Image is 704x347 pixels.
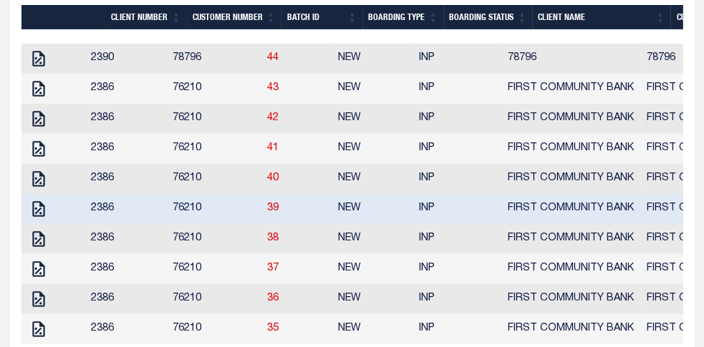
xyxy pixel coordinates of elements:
[85,284,167,314] td: 2386
[267,203,279,213] a: 39
[503,224,641,254] td: FIRST COMMUNITY BANK
[503,104,641,134] td: FIRST COMMUNITY BANK
[267,263,279,273] a: 37
[267,113,279,123] a: 42
[333,104,414,134] td: NEW
[414,134,503,164] td: INP
[267,83,279,93] a: 43
[444,5,533,29] th: Boarding Status: activate to sort column ascending
[503,164,641,194] td: FIRST COMMUNITY BANK
[267,53,279,63] a: 44
[267,323,279,333] a: 35
[85,44,167,74] td: 2390
[85,134,167,164] td: 2386
[167,194,261,224] td: 76210
[167,164,261,194] td: 76210
[414,284,503,314] td: INP
[333,164,414,194] td: NEW
[333,74,414,104] td: NEW
[267,173,279,183] a: 40
[503,254,641,284] td: FIRST COMMUNITY BANK
[333,194,414,224] td: NEW
[503,194,641,224] td: FIRST COMMUNITY BANK
[333,134,414,164] td: NEW
[414,74,503,104] td: INP
[414,104,503,134] td: INP
[187,5,281,29] th: Customer Number: activate to sort column ascending
[85,74,167,104] td: 2386
[85,314,167,344] td: 2386
[333,314,414,344] td: NEW
[281,5,363,29] th: Batch ID: activate to sort column ascending
[503,134,641,164] td: FIRST COMMUNITY BANK
[267,293,279,303] a: 36
[414,254,503,284] td: INP
[167,104,261,134] td: 76210
[167,74,261,104] td: 76210
[85,194,167,224] td: 2386
[363,5,444,29] th: Boarding Type: activate to sort column ascending
[414,164,503,194] td: INP
[85,224,167,254] td: 2386
[267,143,279,153] a: 41
[333,44,414,74] td: NEW
[414,44,503,74] td: INP
[333,224,414,254] td: NEW
[105,5,187,29] th: Client Number: activate to sort column ascending
[167,134,261,164] td: 76210
[503,74,641,104] td: FIRST COMMUNITY BANK
[167,44,261,74] td: 78796
[503,284,641,314] td: FIRST COMMUNITY BANK
[333,254,414,284] td: NEW
[85,254,167,284] td: 2386
[414,224,503,254] td: INP
[414,314,503,344] td: INP
[503,44,641,74] td: 78796
[503,314,641,344] td: FIRST COMMUNITY BANK
[533,5,671,29] th: Client Name: activate to sort column ascending
[167,254,261,284] td: 76210
[85,104,167,134] td: 2386
[333,284,414,314] td: NEW
[167,284,261,314] td: 76210
[85,164,167,194] td: 2386
[167,224,261,254] td: 76210
[267,233,279,243] a: 38
[167,314,261,344] td: 76210
[414,194,503,224] td: INP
